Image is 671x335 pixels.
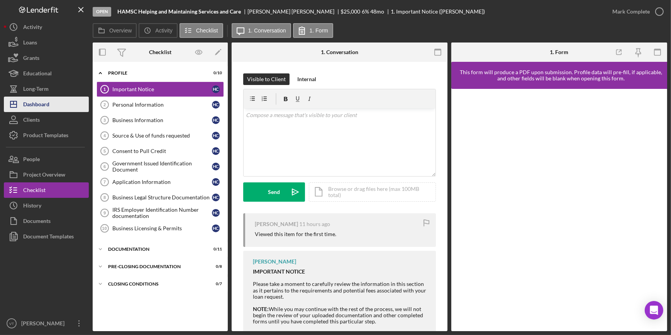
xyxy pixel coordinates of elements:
[155,27,172,34] label: Activity
[293,23,333,38] button: 1. Form
[103,102,106,107] tspan: 2
[103,87,106,92] tspan: 1
[19,316,69,333] div: [PERSON_NAME]
[97,190,224,205] a: 8Business Legal Structure DocumentationHC
[232,23,291,38] button: 1. Conversation
[4,213,89,229] button: Documents
[103,118,106,122] tspan: 3
[112,179,212,185] div: Application Information
[97,112,224,128] a: 3Business InformationHC
[208,71,222,75] div: 0 / 10
[139,23,177,38] button: Activity
[103,195,106,200] tspan: 8
[103,211,106,215] tspan: 9
[208,282,222,286] div: 0 / 7
[112,160,212,173] div: Government Issued Identification Document
[208,264,222,269] div: 0 / 8
[645,301,663,320] div: Open Intercom Messenger
[212,85,220,93] div: H C
[255,231,336,237] div: Viewed this item for the first time.
[117,9,241,15] b: HAMSC Helping and Maintaining Services and Care
[362,9,369,15] div: 6 %
[23,229,74,246] div: Document Templates
[253,306,269,312] strong: NOTE:
[253,268,305,275] strong: IMPORTANT NOTICE
[212,132,220,139] div: H C
[212,224,220,232] div: H C
[103,164,106,169] tspan: 6
[196,27,218,34] label: Checklist
[149,49,171,55] div: Checklist
[341,8,361,15] span: $25,000
[370,9,384,15] div: 48 mo
[299,221,330,227] time: 2025-09-17 23:52
[550,49,568,55] div: 1. Form
[109,27,132,34] label: Overview
[9,321,14,326] text: VT
[97,128,224,143] a: 4Source & Use of funds requestedHC
[112,102,212,108] div: Personal Information
[112,117,212,123] div: Business Information
[108,264,203,269] div: Pre-Closing Documentation
[321,49,358,55] div: 1. Conversation
[4,229,89,244] a: Document Templates
[112,194,212,201] div: Business Legal Structure Documentation
[108,282,203,286] div: Closing Conditions
[97,205,224,221] a: 9IRS Employer Identification Number documentationHC
[112,148,212,154] div: Consent to Pull Credit
[112,207,212,219] div: IRS Employer Identification Number documentation
[268,182,280,202] div: Send
[310,27,328,34] label: 1. Form
[243,73,290,85] button: Visible to Client
[247,9,341,15] div: [PERSON_NAME] [PERSON_NAME]
[108,71,203,75] div: Profile
[103,180,106,184] tspan: 7
[391,9,485,15] div: 1. Important Notice ([PERSON_NAME])
[4,316,89,331] button: VT[PERSON_NAME]
[112,133,212,139] div: Source & Use of funds requested
[212,101,220,109] div: H C
[253,258,296,265] div: [PERSON_NAME]
[255,221,298,227] div: [PERSON_NAME]
[212,163,220,170] div: H C
[97,159,224,174] a: 6Government Issued Identification DocumentHC
[459,97,660,323] iframe: Lenderfit form
[293,73,320,85] button: Internal
[93,7,111,17] div: Open
[112,86,212,92] div: Important Notice
[108,247,203,252] div: Documentation
[605,4,667,19] button: Mark Complete
[97,82,224,97] a: 1Important NoticeHC
[112,225,212,231] div: Business Licensing & Permits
